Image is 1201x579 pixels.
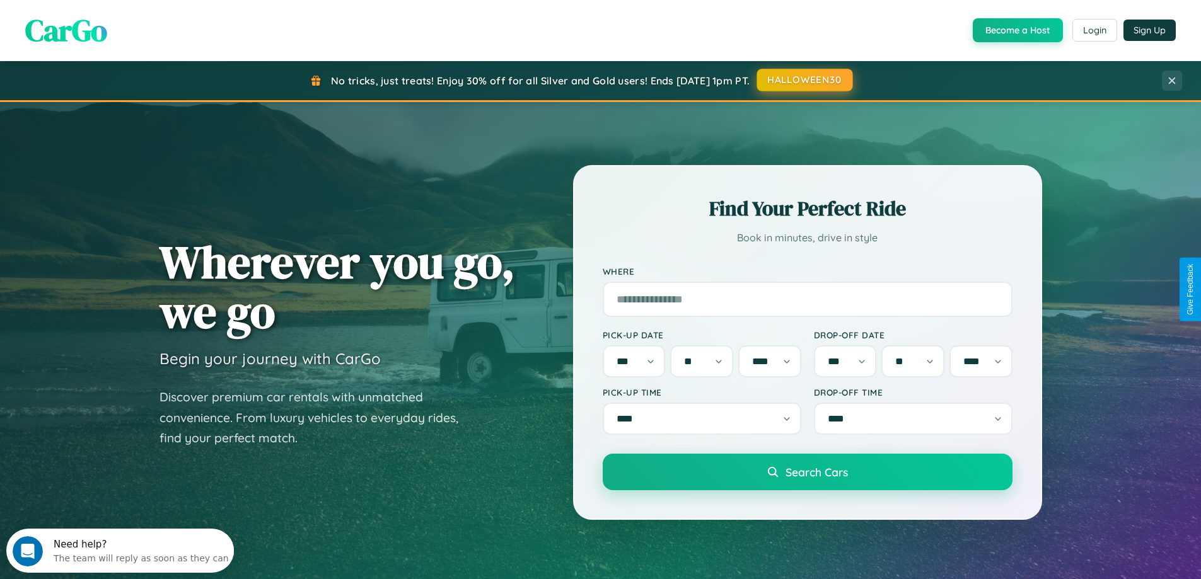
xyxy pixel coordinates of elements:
[757,69,853,91] button: HALLOWEEN30
[603,266,1012,277] label: Where
[603,387,801,398] label: Pick-up Time
[47,21,223,34] div: The team will reply as soon as they can
[160,387,475,449] p: Discover premium car rentals with unmatched convenience. From luxury vehicles to everyday rides, ...
[13,536,43,566] iframe: Intercom live chat
[160,237,515,336] h1: Wherever you go, we go
[786,465,848,479] span: Search Cars
[603,330,801,340] label: Pick-up Date
[5,5,235,40] div: Open Intercom Messenger
[603,229,1012,247] p: Book in minutes, drive in style
[331,74,750,87] span: No tricks, just treats! Enjoy 30% off for all Silver and Gold users! Ends [DATE] 1pm PT.
[973,18,1063,42] button: Become a Host
[1123,20,1176,41] button: Sign Up
[47,11,223,21] div: Need help?
[603,195,1012,222] h2: Find Your Perfect Ride
[1072,19,1117,42] button: Login
[1186,264,1195,315] div: Give Feedback
[160,349,381,368] h3: Begin your journey with CarGo
[814,387,1012,398] label: Drop-off Time
[814,330,1012,340] label: Drop-off Date
[25,9,107,51] span: CarGo
[603,454,1012,490] button: Search Cars
[6,529,234,573] iframe: Intercom live chat discovery launcher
